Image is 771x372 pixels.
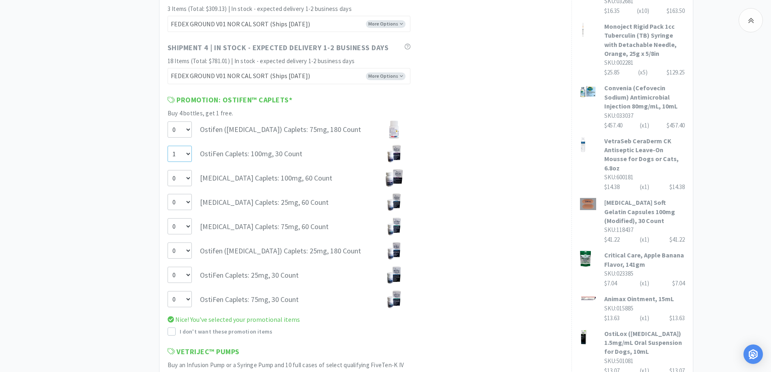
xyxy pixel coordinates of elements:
div: (x 1 ) [640,278,649,288]
div: $457.40 [667,121,685,130]
h3: Animax Ointment, 15mL [604,294,685,303]
span: OstiFen Caplets: 25mg, 30 Count [200,270,374,280]
span: SKU: 023385 [604,270,633,277]
img: b232af065e5d46109d93e743afa25562_7642.png [580,251,591,267]
div: (x 1 ) [640,235,649,244]
img: 7c157a164aee409ba29378962f6a4606_167594.png [385,169,403,187]
span: SKU: 501081 [604,357,633,365]
img: a8093434ef8b458185cc562d0f5e39e1_167601.png [387,217,401,236]
span: OstiFen Caplets: 75mg, 30 Count [200,294,374,304]
span: SKU: 033037 [604,112,633,119]
div: $41.22 [669,235,685,244]
span: 3 Items (Total: $309.13) | In stock - expected delivery 1-2 business days [168,5,352,13]
span: Ostifen ([MEDICAL_DATA]) Caplets: 75mg, 180 Count [200,124,374,134]
h3: Monoject Rigid Pack 1cc Tuberculin (TB) Syringe with Detachable Needle, Orange, 25g x 5/8in [604,22,685,58]
span: SKU: 015885 [604,304,633,312]
div: $7.04 [604,278,685,288]
h3: Convenia (Cefovecin Sodium) Antimicrobial Injection 80mg/mL, 10mL [604,83,685,111]
img: 28eb55687a2a4ed4a4b507acb7d6c394_167593.png [387,266,401,284]
div: Open Intercom Messenger [743,344,763,364]
div: $163.50 [667,6,685,16]
span: [MEDICAL_DATA] Caplets: 75mg, 60 Count [200,221,374,232]
div: (x 1 ) [640,313,649,323]
img: 6c69b0f4bf644bdb91a31644b9982810_167597.png [387,145,401,163]
span: Buy 4 bottles, get 1 free. [168,109,234,117]
div: $41.22 [604,235,685,244]
span: OstiFen Caplets: 100mg, 30 Count [200,149,374,159]
span: VetriJec™ Pumps [168,346,240,358]
span: SKU: 002281 [604,59,633,66]
div: (x 5 ) [638,68,648,77]
span: Shipment 4 | In stock - expected delivery 1-2 business days [168,42,389,54]
div: (x 1 ) [640,121,649,130]
div: $457.40 [604,121,685,130]
span: [MEDICAL_DATA] Caplets: 25mg, 60 Count [200,197,374,207]
div: $129.25 [667,68,685,77]
span: SKU: 118437 [604,226,633,234]
img: 89e68893582645e79d9b68b1eb386826_169093.png [580,83,596,100]
div: (x 1 ) [640,182,649,192]
h3: [MEDICAL_DATA] Soft Gelatin Capsules 100mg (Modified), 30 Count [604,198,685,225]
span: 18 Items (Total: $781.01) | In stock - expected delivery 1-2 business days [168,57,355,65]
span: SKU: 600181 [604,173,633,181]
h3: OstiLox ([MEDICAL_DATA]) 1.5mg/mL Oral Suspension for Dogs, 10mL [604,329,685,356]
img: c3f685acf0f7416b8c45b6554a4ef553_17964.png [580,295,596,301]
h3: Critical Care, Apple Banana Flavor, 141gm [604,251,685,269]
div: $13.63 [604,313,685,323]
img: 0f3af0479a1c4179873192d23481a801_410478.png [580,136,586,153]
img: 4c85ae55fb7845ff9f0132af23408ae1_568212.png [389,120,399,138]
div: Nice! You've selected your promotional items [168,315,410,325]
div: $14.38 [604,182,685,192]
img: 5200b1196af243a490bd1d3a26f7fb51_142522.png [580,329,588,345]
img: 5629f3e671df4d5799c17ee7e2e8a34a_1698.png [580,22,586,38]
div: $25.85 [604,68,685,77]
div: $7.04 [672,278,685,288]
h3: VetraSeb CeraDerm CK Antiseptic Leave-On Mousse for Dogs or Cats, 6.8oz [604,136,685,173]
span: Ostifen ([MEDICAL_DATA]) Caplets: 25mg, 180 Count [200,246,374,256]
span: Promotion: OstiFen™ Caplets * [168,94,293,106]
span: I don't want these promotion items [180,327,273,336]
img: 91ff7e42ab4d41ff980daf9611b06d84_167595.png [387,242,401,260]
img: e59c77b5c9294fb3b59646dc2e7a7819_522264.png [580,198,596,210]
div: $13.63 [669,313,685,323]
span: [MEDICAL_DATA] Caplets: 100mg, 60 Count [200,173,374,183]
img: 2ae824fb39ee443984359b4a17a56998_167596.png [387,193,401,211]
div: $16.35 [604,6,685,16]
div: $14.38 [669,182,685,192]
img: a5363a999e3f477292cd0ac98a239bc1_167598.png [387,290,401,308]
div: (x 10 ) [637,6,649,16]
